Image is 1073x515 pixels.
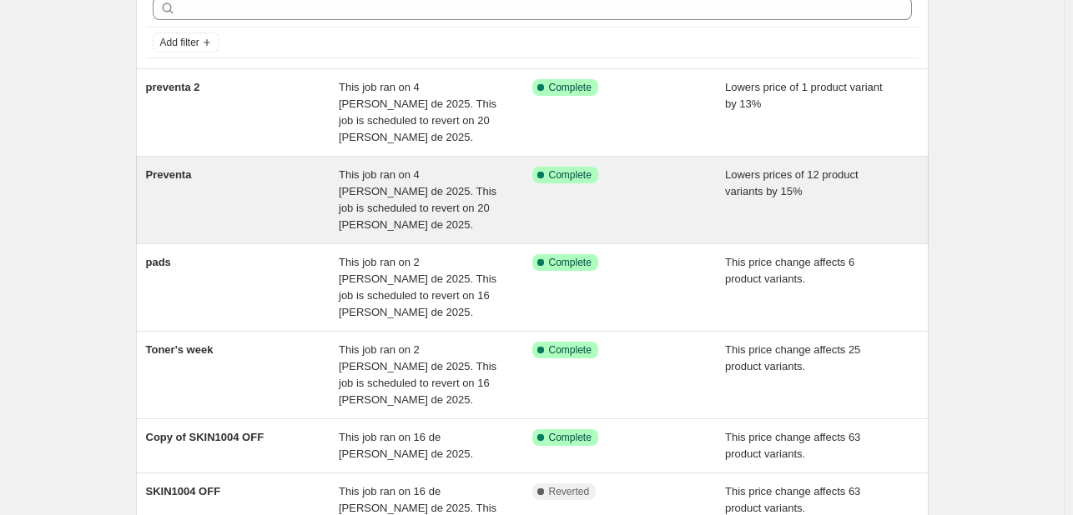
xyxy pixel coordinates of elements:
span: This job ran on 4 [PERSON_NAME] de 2025. This job is scheduled to revert on 20 [PERSON_NAME] de 2... [339,168,496,231]
span: Complete [549,81,592,94]
button: Add filter [153,32,219,52]
span: This job ran on 4 [PERSON_NAME] de 2025. This job is scheduled to revert on 20 [PERSON_NAME] de 2... [339,81,496,143]
span: preventa 2 [146,81,200,93]
span: Preventa [146,168,192,181]
span: Reverted [549,485,590,498]
span: This job ran on 2 [PERSON_NAME] de 2025. This job is scheduled to revert on 16 [PERSON_NAME] de 2... [339,343,496,406]
span: Complete [549,168,592,182]
span: This job ran on 16 de [PERSON_NAME] de 2025. [339,431,473,460]
span: Lowers prices of 12 product variants by 15% [725,168,859,197]
span: pads [146,256,171,268]
span: Lowers price of 1 product variant by 13% [725,81,883,110]
span: Toner's week [146,343,214,356]
span: This price change affects 63 product variants. [725,485,860,514]
span: This price change affects 63 product variants. [725,431,860,460]
span: Copy of SKIN1004 OFF [146,431,264,443]
span: Complete [549,343,592,357]
span: Add filter [160,36,199,49]
span: This job ran on 2 [PERSON_NAME] de 2025. This job is scheduled to revert on 16 [PERSON_NAME] de 2... [339,256,496,318]
span: This price change affects 25 product variants. [725,343,860,372]
span: SKIN1004 OFF [146,485,221,497]
span: Complete [549,256,592,269]
span: Complete [549,431,592,444]
span: This price change affects 6 product variants. [725,256,854,285]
